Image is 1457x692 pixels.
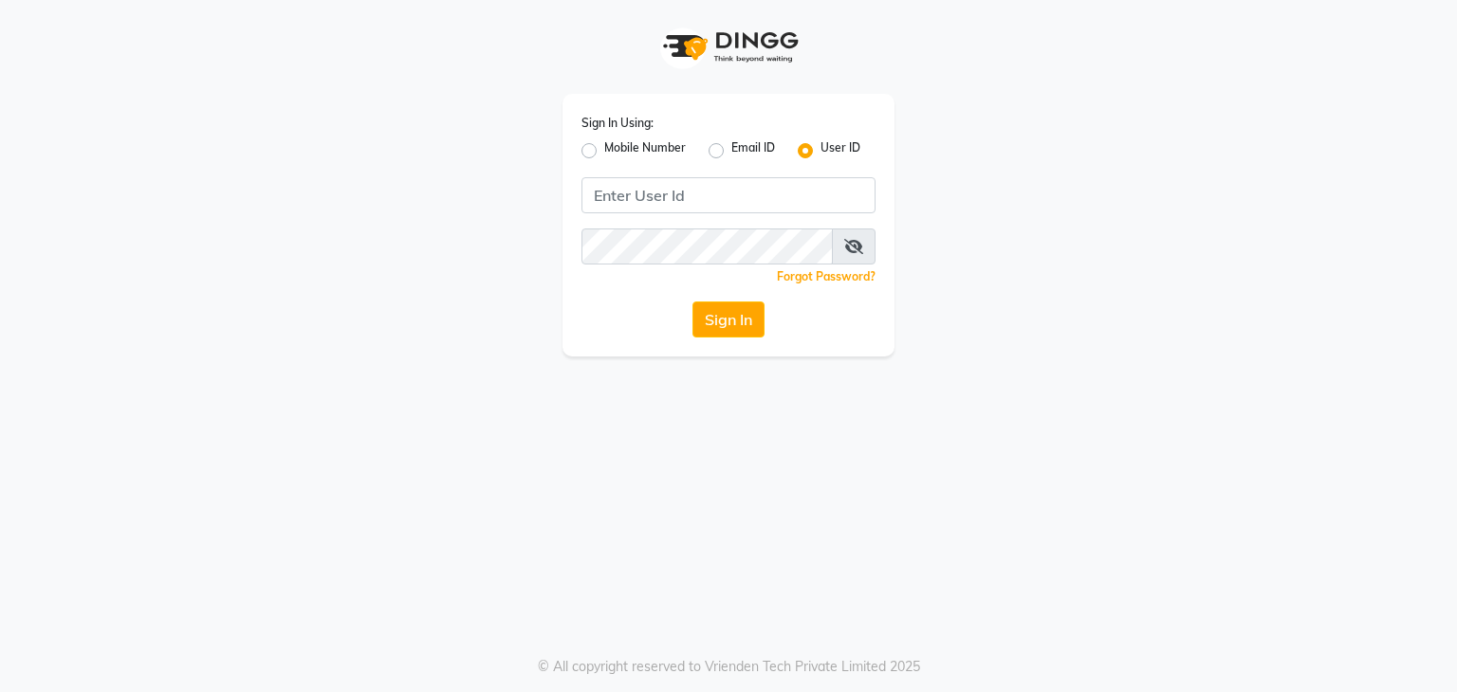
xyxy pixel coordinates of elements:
[731,139,775,162] label: Email ID
[581,115,654,132] label: Sign In Using:
[821,139,860,162] label: User ID
[604,139,686,162] label: Mobile Number
[581,177,876,213] input: Username
[692,301,765,337] button: Sign In
[653,19,804,75] img: logo1.svg
[777,269,876,283] a: Forgot Password?
[581,228,833,264] input: Username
